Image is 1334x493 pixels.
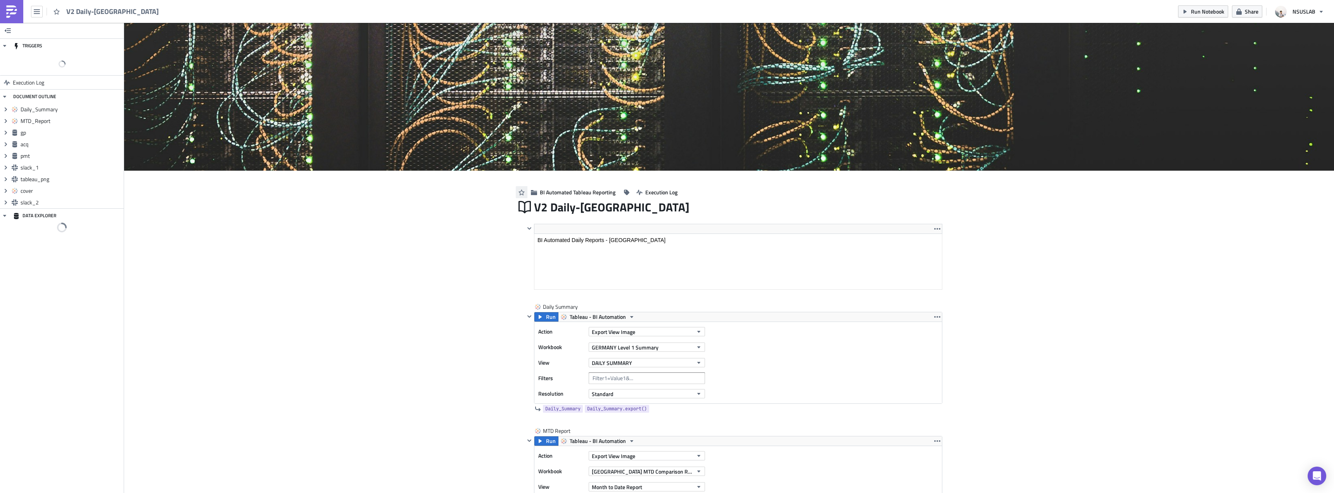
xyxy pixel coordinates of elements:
div: DOCUMENT OUTLINE [13,90,56,104]
span: pmt [21,152,122,159]
button: Execution Log [632,186,681,198]
span: Export View Image [592,328,635,336]
button: Hide content [525,224,534,233]
span: Daily Summary [543,303,579,311]
span: DAILY SUMMARY [592,359,632,367]
span: Daily_Summary.export() [587,405,647,413]
span: cover [21,187,122,194]
button: Tableau - BI Automation [558,436,638,446]
button: NSUSLAB [1270,3,1328,20]
button: Tableau - BI Automation [558,312,638,322]
button: BI Automated Tableau Reporting [527,186,619,198]
span: V2 Daily-[GEOGRAPHIC_DATA] [66,7,159,16]
span: Share [1245,7,1258,16]
button: Month to Date Report [589,482,705,491]
span: MTD_Report [21,118,122,125]
button: Hide content [525,436,534,445]
span: Tableau - BI Automation [570,312,626,322]
label: Action [538,326,585,337]
span: MTD Report [543,427,574,435]
span: tableau_png [21,176,122,183]
span: Standard [592,390,613,398]
button: GERMANY Level 1 Summary [589,343,705,352]
button: [GEOGRAPHIC_DATA] MTD Comparison Report [589,467,705,476]
button: Export View Image [589,327,705,336]
span: Daily_Summary [545,405,581,413]
span: Tableau - BI Automation [570,436,626,446]
img: PushMetrics [5,5,18,18]
button: Standard [589,389,705,398]
button: Export View Image [589,451,705,460]
label: Workbook [538,465,585,477]
span: slack_1 [21,164,122,171]
span: V2 Daily-[GEOGRAPHIC_DATA] [534,200,690,214]
img: Cover Image [124,23,1334,171]
span: BI Automated Tableau Reporting [540,188,615,196]
button: Run Notebook [1178,5,1228,17]
div: TRIGGERS [13,39,42,53]
button: Hide content [525,312,534,321]
input: Filter1=Value1&... [589,372,705,384]
a: Daily_Summary.export() [585,405,649,413]
div: Open Intercom Messenger [1308,467,1326,485]
span: acq [21,141,122,148]
span: NSUSLAB [1293,7,1315,16]
label: Action [538,450,585,462]
label: Filters [538,372,585,384]
span: Execution Log [645,188,677,196]
span: Run [546,436,556,446]
button: Run [534,312,558,322]
span: slack_2 [21,199,122,206]
img: Avatar [1274,5,1287,18]
label: Resolution [538,388,585,400]
span: gp [21,129,122,136]
span: [GEOGRAPHIC_DATA] MTD Comparison Report [592,467,693,476]
span: Run [546,312,556,322]
span: Month to Date Report [592,483,642,491]
label: Workbook [538,341,585,353]
span: Run Notebook [1191,7,1224,16]
a: Daily_Summary [543,405,583,413]
div: DATA EXPLORER [13,209,56,223]
span: GERMANY Level 1 Summary [592,343,658,351]
span: Export View Image [592,452,635,460]
button: Run [534,436,558,446]
span: Execution Log [13,76,44,90]
span: Daily_Summary [21,106,122,113]
button: Share [1232,5,1262,17]
label: View [538,481,585,493]
button: DAILY SUMMARY [589,358,705,367]
iframe: Rich Text Area [534,234,942,289]
label: View [538,357,585,368]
